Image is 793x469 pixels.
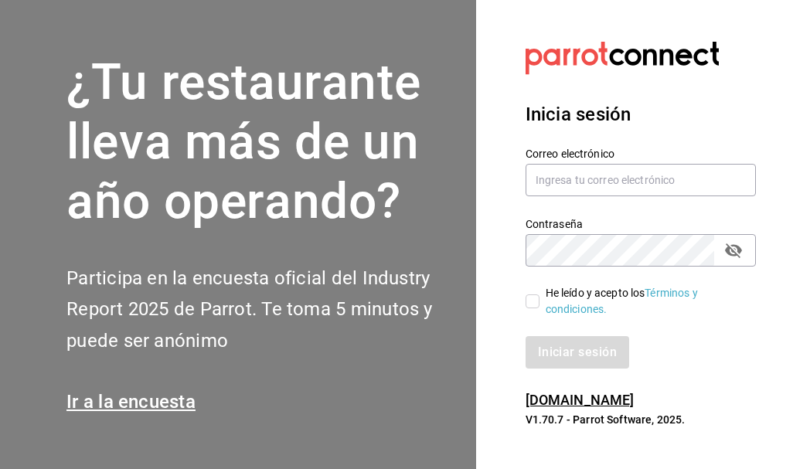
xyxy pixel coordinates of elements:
input: Ingresa tu correo electrónico [526,164,756,196]
button: passwordField [720,237,747,263]
label: Correo electrónico [526,148,756,159]
a: [DOMAIN_NAME] [526,392,635,408]
label: Contraseña [526,219,756,229]
h3: Inicia sesión [526,100,756,128]
h1: ¿Tu restaurante lleva más de un año operando? [66,53,457,231]
a: Ir a la encuesta [66,391,196,413]
div: He leído y acepto los [546,285,744,318]
h2: Participa en la encuesta oficial del Industry Report 2025 de Parrot. Te toma 5 minutos y puede se... [66,263,457,357]
p: V1.70.7 - Parrot Software, 2025. [526,412,756,427]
